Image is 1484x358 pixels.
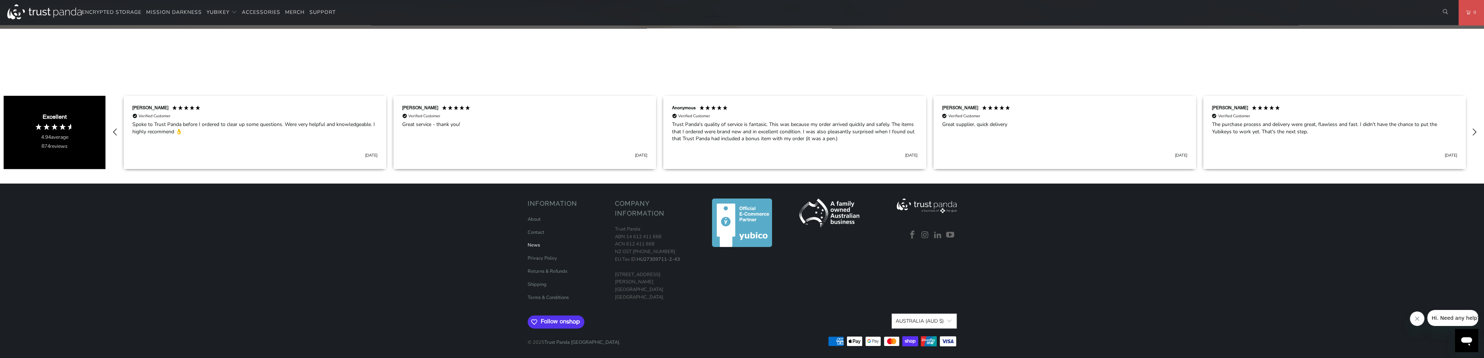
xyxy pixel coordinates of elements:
[528,331,620,346] p: © 2025 .
[132,121,377,135] div: Spoke to Trust Panda before I ordered to clear up some questions. Were very helpful and knowledge...
[1465,123,1483,141] div: REVIEWS.io Carousel Scroll Right
[441,105,472,113] div: 5 Stars
[402,121,647,128] div: Great service - thank you!
[907,231,918,240] a: Trust Panda Australia on Facebook
[172,105,203,113] div: 5 Stars
[1471,8,1476,16] span: 0
[699,105,730,113] div: 5 Stars
[1455,329,1478,352] iframe: Button to launch messaging window
[905,153,917,158] div: [DATE]
[932,231,943,240] a: Trust Panda Australia on LinkedIn
[892,314,956,329] button: Australia (AUD $)
[35,123,75,131] div: 4.94 Stars
[242,4,280,21] a: Accessories
[309,4,336,21] a: Support
[678,113,710,119] div: Verified Customer
[146,4,202,21] a: Mission Darkness
[309,9,336,16] span: Support
[942,121,1187,128] div: Great supplier, quick delivery
[242,9,280,16] span: Accessories
[132,105,168,111] div: [PERSON_NAME]
[1212,121,1457,135] div: The purchase process and delivery were great, flawless and fast. I didn't have the chance to put ...
[528,281,547,288] a: Shipping
[146,9,202,16] span: Mission Darkness
[4,5,52,11] span: Hi. Need any help?
[528,229,544,236] a: Contact
[402,105,438,111] div: [PERSON_NAME]
[41,143,68,150] div: reviews
[82,4,141,21] a: Encrypted Storage
[82,4,336,21] nav: Translation missing: en.navigation.header.main_nav
[41,134,68,141] div: average
[942,105,978,111] div: [PERSON_NAME]
[139,113,171,119] div: Verified Customer
[41,134,51,141] span: 4.94
[635,153,647,158] div: [DATE]
[1212,105,1248,111] div: [PERSON_NAME]
[207,9,229,16] span: YubiKey
[207,4,237,21] summary: YubiKey
[544,339,619,346] a: Trust Panda [GEOGRAPHIC_DATA]
[408,113,440,119] div: Verified Customer
[528,268,567,275] a: Returns & Refunds
[43,113,67,121] div: Excellent
[41,143,50,150] span: 874
[615,225,695,301] p: Trust Panda ABN 14 612 411 668 ACN 612 411 668 NZ GST [PHONE_NUMBER] EU Tax ID: [STREET_ADDRESS][...
[7,4,82,19] img: Trust Panda Australia
[1427,310,1478,326] iframe: Message from company
[672,121,917,142] div: Trust Panda's quality of service is fantasic. This was because my order arrived quickly and safel...
[528,294,569,301] a: Terms & Conditions
[107,123,124,141] div: REVIEWS.io Carousel Scroll Left
[285,9,305,16] span: Merch
[1410,311,1424,326] iframe: Close message
[920,231,931,240] a: Trust Panda Australia on Instagram
[1251,105,1282,113] div: 5 Stars
[948,113,980,119] div: Verified Customer
[1218,113,1250,119] div: Verified Customer
[1175,153,1187,158] div: [DATE]
[528,242,540,248] a: News
[4,43,1480,86] iframe: Reviews Widget
[981,105,1012,113] div: 5 Stars
[1445,153,1457,158] div: [DATE]
[945,231,956,240] a: Trust Panda Australia on YouTube
[528,255,557,261] a: Privacy Policy
[672,105,696,111] div: Anonymous
[365,153,377,158] div: [DATE]
[637,256,680,263] a: HU27309711-2-43
[82,9,141,16] span: Encrypted Storage
[528,216,541,223] a: About
[285,4,305,21] a: Merch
